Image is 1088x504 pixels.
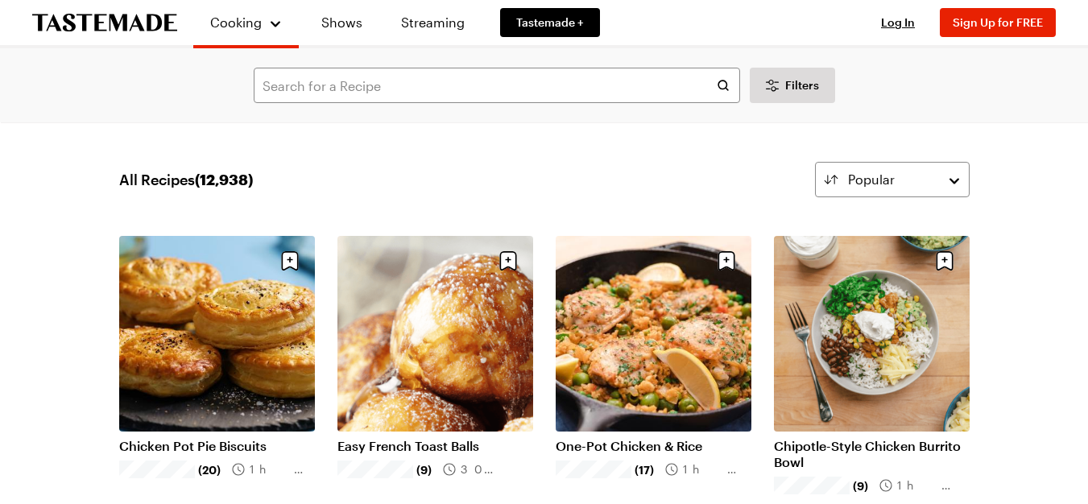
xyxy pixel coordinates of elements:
[711,246,742,276] button: Save recipe
[119,438,315,454] a: Chicken Pot Pie Biscuits
[32,14,177,32] a: To Tastemade Home Page
[866,14,930,31] button: Log In
[254,68,740,103] input: Search for a Recipe
[516,14,584,31] span: Tastemade +
[556,438,751,454] a: One-Pot Chicken & Rice
[209,6,283,39] button: Cooking
[493,246,523,276] button: Save recipe
[785,77,819,93] span: Filters
[881,15,915,29] span: Log In
[940,8,1056,37] button: Sign Up for FREE
[953,15,1043,29] span: Sign Up for FREE
[500,8,600,37] a: Tastemade +
[929,246,960,276] button: Save recipe
[119,168,253,191] span: All Recipes
[815,162,970,197] button: Popular
[848,170,895,189] span: Popular
[774,438,970,470] a: Chipotle-Style Chicken Burrito Bowl
[275,246,305,276] button: Save recipe
[210,14,262,30] span: Cooking
[195,171,253,188] span: ( 12,938 )
[337,438,533,454] a: Easy French Toast Balls
[750,68,835,103] button: Desktop filters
